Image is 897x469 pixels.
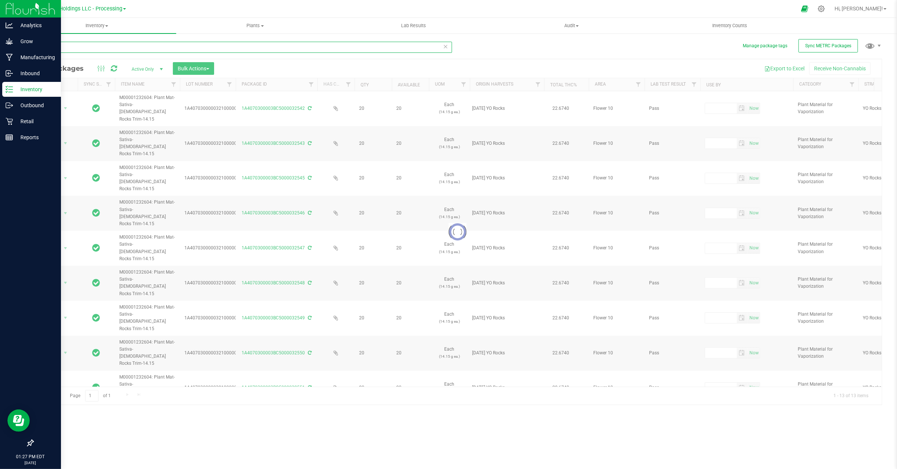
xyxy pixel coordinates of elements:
inline-svg: Inbound [6,70,13,77]
p: Retail [13,117,58,126]
inline-svg: Outbound [6,102,13,109]
a: Audit [493,18,651,33]
a: Plants [176,18,335,33]
inline-svg: Reports [6,134,13,141]
span: Inventory Counts [703,22,758,29]
a: Lab Results [334,18,493,33]
span: Audit [493,22,651,29]
p: Inbound [13,69,58,78]
p: Manufacturing [13,53,58,62]
a: Inventory Counts [651,18,809,33]
span: Inventory [18,22,176,29]
span: Lab Results [391,22,436,29]
span: Riviera Creek Holdings LLC - Processing [26,6,122,12]
p: Outbound [13,101,58,110]
p: 01:27 PM EDT [3,453,58,460]
span: Open Ecommerce Menu [796,1,813,16]
input: Search Package ID, Item Name, SKU, Lot or Part Number... [33,42,452,53]
inline-svg: Grow [6,38,13,45]
inline-svg: Retail [6,118,13,125]
button: Sync METRC Packages [798,39,858,52]
p: [DATE] [3,460,58,466]
p: Reports [13,133,58,142]
a: Inventory [18,18,176,33]
inline-svg: Inventory [6,86,13,93]
p: Analytics [13,21,58,30]
span: Plants [177,22,334,29]
inline-svg: Analytics [6,22,13,29]
span: Hi, [PERSON_NAME]! [835,6,883,12]
iframe: Resource center [7,409,30,432]
p: Grow [13,37,58,46]
div: Manage settings [817,5,826,12]
p: Inventory [13,85,58,94]
button: Manage package tags [743,43,787,49]
span: Clear [443,42,448,51]
inline-svg: Manufacturing [6,54,13,61]
span: Sync METRC Packages [805,43,851,48]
